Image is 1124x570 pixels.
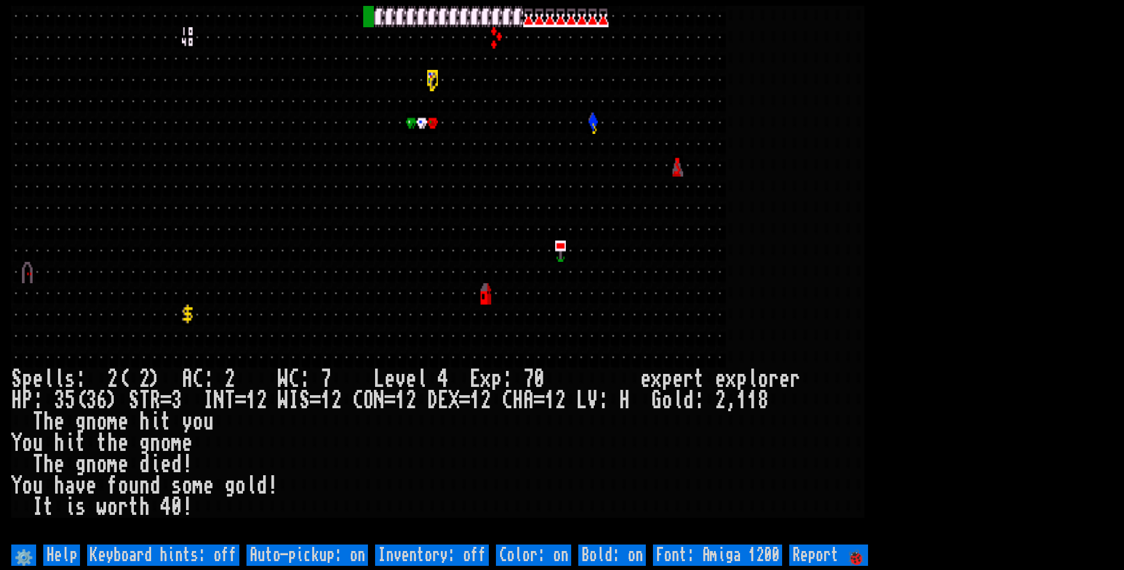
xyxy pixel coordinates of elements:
div: ) [107,390,118,411]
div: t [129,497,139,518]
input: Keyboard hints: off [87,545,239,566]
div: r [790,369,800,390]
div: o [97,411,107,433]
div: 3 [54,390,65,411]
div: d [683,390,694,411]
div: 7 [523,369,534,390]
div: P [22,390,33,411]
div: = [235,390,246,411]
div: e [641,369,651,390]
div: = [310,390,321,411]
div: G [651,390,662,411]
div: p [662,369,673,390]
div: l [673,390,683,411]
div: H [11,390,22,411]
div: e [203,475,214,497]
div: h [43,411,54,433]
div: X [449,390,459,411]
div: e [33,369,43,390]
div: S [11,369,22,390]
div: p [491,369,502,390]
input: Auto-pickup: on [246,545,368,566]
div: i [150,411,161,433]
div: 4 [161,497,171,518]
div: : [75,369,86,390]
div: S [299,390,310,411]
div: y [182,411,193,433]
div: m [107,454,118,475]
div: = [161,390,171,411]
div: g [75,411,86,433]
div: h [54,433,65,454]
div: 1 [246,390,257,411]
div: 1 [736,390,747,411]
div: l [43,369,54,390]
div: 0 [534,369,545,390]
div: , [726,390,736,411]
div: r [118,497,129,518]
div: 2 [331,390,342,411]
input: Inventory: off [375,545,489,566]
div: o [22,433,33,454]
div: 2 [406,390,417,411]
div: i [65,497,75,518]
div: l [246,475,257,497]
div: Y [11,433,22,454]
div: t [97,433,107,454]
div: : [203,369,214,390]
div: : [33,390,43,411]
div: o [161,433,171,454]
div: t [161,411,171,433]
div: D [427,390,438,411]
div: r [768,369,779,390]
div: u [33,475,43,497]
div: N [374,390,385,411]
div: u [203,411,214,433]
div: h [107,433,118,454]
div: I [33,497,43,518]
div: 2 [257,390,267,411]
div: I [289,390,299,411]
div: 4 [438,369,449,390]
div: ) [150,369,161,390]
div: R [150,390,161,411]
div: i [150,454,161,475]
div: ( [75,390,86,411]
div: 8 [758,390,768,411]
div: s [75,497,86,518]
input: ⚙️ [11,545,36,566]
div: h [43,454,54,475]
div: E [438,390,449,411]
div: C [193,369,203,390]
div: = [385,390,395,411]
div: T [33,454,43,475]
div: H [619,390,630,411]
div: l [54,369,65,390]
div: 6 [97,390,107,411]
div: o [97,454,107,475]
div: w [97,497,107,518]
div: e [385,369,395,390]
div: : [502,369,513,390]
div: 5 [65,390,75,411]
div: n [86,454,97,475]
div: l [747,369,758,390]
div: : [299,369,310,390]
div: g [225,475,235,497]
div: : [694,390,704,411]
div: A [182,369,193,390]
div: 2 [715,390,726,411]
div: 2 [139,369,150,390]
div: W [278,390,289,411]
div: d [257,475,267,497]
div: e [86,475,97,497]
div: e [182,433,193,454]
div: 1 [747,390,758,411]
div: = [459,390,470,411]
div: S [129,390,139,411]
div: T [139,390,150,411]
div: H [513,390,523,411]
div: W [278,369,289,390]
div: e [673,369,683,390]
div: e [406,369,417,390]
